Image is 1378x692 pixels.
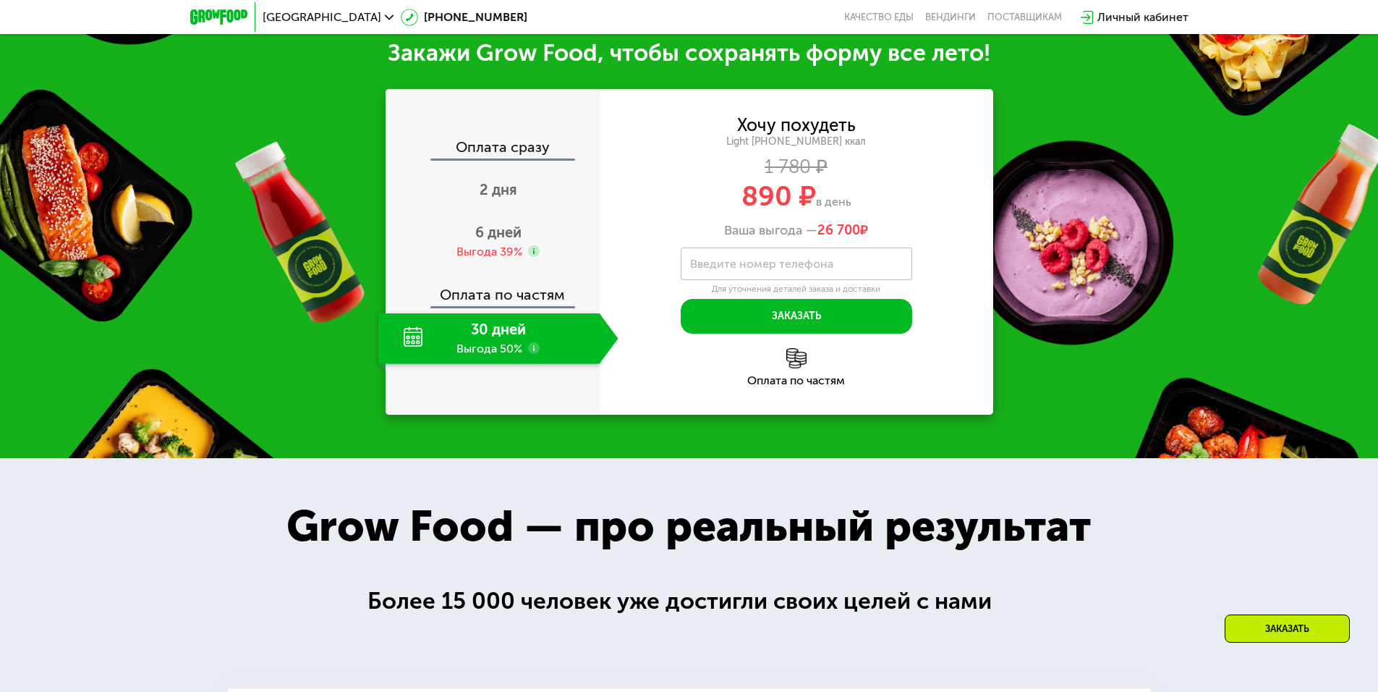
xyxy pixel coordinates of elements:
span: в день [816,195,851,208]
span: 6 дней [475,224,522,241]
div: Хочу похудеть [737,117,856,133]
div: Заказать [1225,615,1350,643]
span: 2 дня [480,181,517,198]
a: [PHONE_NUMBER] [401,9,527,26]
div: Для уточнения деталей заказа и доставки [681,284,912,295]
div: Ваша выгода — [600,223,993,239]
div: поставщикам [987,12,1062,23]
div: Оплата сразу [387,140,600,159]
div: Выгода 39% [456,244,522,260]
span: ₽ [817,223,868,239]
span: [GEOGRAPHIC_DATA] [263,12,381,23]
div: Оплата по частям [600,375,993,387]
button: Заказать [681,299,912,334]
span: 26 700 [817,222,860,238]
label: Введите номер телефона [690,260,833,268]
span: 890 ₽ [741,180,816,213]
div: 1 780 ₽ [600,159,993,175]
div: Light [PHONE_NUMBER] ккал [600,135,993,148]
div: Более 15 000 человек уже достигли своих целей с нами [367,583,1011,619]
div: Личный кабинет [1097,9,1188,26]
a: Вендинги [925,12,976,23]
img: l6xcnZfty9opOoJh.png [786,348,807,368]
div: Grow Food — про реальный результат [255,494,1123,559]
a: Качество еды [844,12,914,23]
div: Оплата по частям [387,273,600,306]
